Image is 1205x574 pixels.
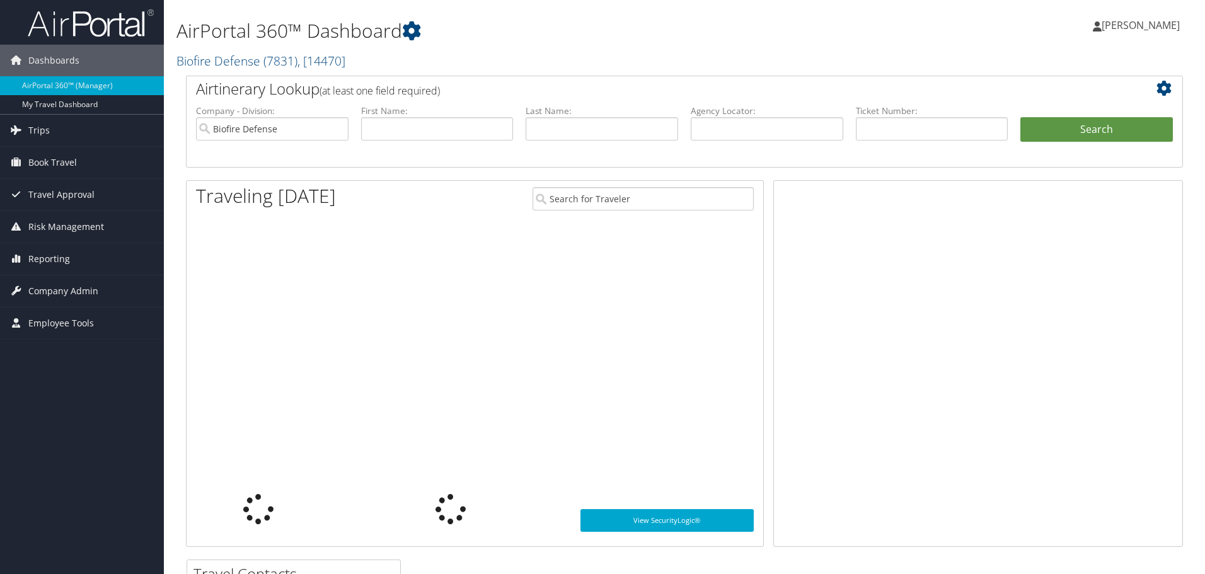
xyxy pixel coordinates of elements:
[28,211,104,243] span: Risk Management
[176,52,345,69] a: Biofire Defense
[28,307,94,339] span: Employee Tools
[28,243,70,275] span: Reporting
[196,78,1090,100] h2: Airtinerary Lookup
[526,105,678,117] label: Last Name:
[28,275,98,307] span: Company Admin
[320,84,440,98] span: (at least one field required)
[361,105,514,117] label: First Name:
[28,115,50,146] span: Trips
[196,105,349,117] label: Company - Division:
[28,8,154,38] img: airportal-logo.png
[263,52,297,69] span: ( 7831 )
[28,45,79,76] span: Dashboards
[196,183,336,209] h1: Traveling [DATE]
[691,105,843,117] label: Agency Locator:
[1020,117,1173,142] button: Search
[856,105,1008,117] label: Ticket Number:
[297,52,345,69] span: , [ 14470 ]
[28,179,95,210] span: Travel Approval
[1093,6,1192,44] a: [PERSON_NAME]
[533,187,754,210] input: Search for Traveler
[1102,18,1180,32] span: [PERSON_NAME]
[28,147,77,178] span: Book Travel
[580,509,754,532] a: View SecurityLogic®
[176,18,854,44] h1: AirPortal 360™ Dashboard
